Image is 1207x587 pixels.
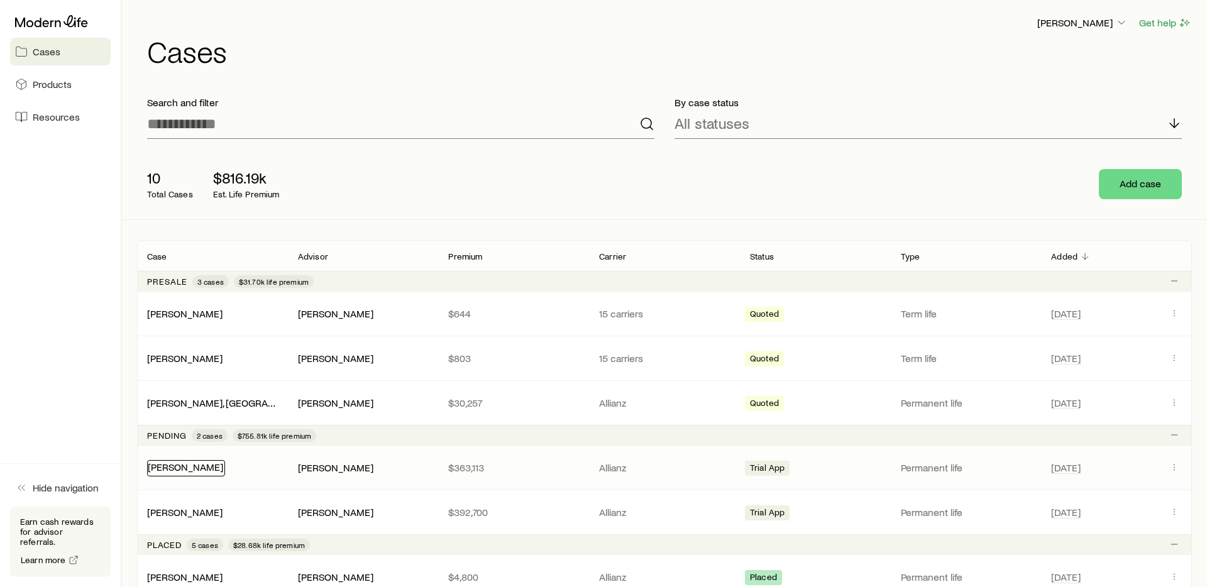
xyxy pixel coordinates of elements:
span: Products [33,78,72,91]
div: [PERSON_NAME] [147,506,223,519]
p: Term life [901,307,1032,320]
div: [PERSON_NAME] [298,461,373,475]
a: Products [10,70,111,98]
p: Allianz [599,461,730,474]
div: [PERSON_NAME] [147,571,223,584]
span: Placed [750,572,777,585]
button: [PERSON_NAME] [1037,16,1128,31]
span: Trial App [750,463,785,476]
div: [PERSON_NAME] [298,352,373,365]
p: $816.19k [213,169,280,187]
div: [PERSON_NAME] [298,307,373,321]
p: Allianz [599,397,730,409]
span: [DATE] [1051,461,1081,474]
p: Total Cases [147,189,193,199]
p: [PERSON_NAME] [1037,16,1128,29]
span: Hide navigation [33,481,99,494]
p: Case [147,251,167,261]
p: Added [1051,251,1077,261]
button: Hide navigation [10,474,111,502]
h1: Cases [147,36,1192,66]
p: Presale [147,277,187,287]
a: Resources [10,103,111,131]
p: Carrier [599,251,626,261]
p: 15 carriers [599,352,730,365]
div: [PERSON_NAME] [298,571,373,584]
a: Cases [10,38,111,65]
span: Quoted [750,353,779,366]
a: [PERSON_NAME] [147,571,223,583]
span: 3 cases [197,277,224,287]
p: By case status [675,96,1182,109]
div: Earn cash rewards for advisor referrals.Learn more [10,507,111,577]
a: [PERSON_NAME] [147,506,223,518]
span: Quoted [750,398,779,411]
p: Pending [147,431,187,441]
div: [PERSON_NAME] [298,506,373,519]
p: $30,257 [448,397,579,409]
p: All statuses [675,114,749,132]
p: Earn cash rewards for advisor referrals. [20,517,101,547]
button: Add case [1099,169,1182,199]
span: 5 cases [192,540,218,550]
span: Learn more [21,556,66,564]
p: Type [901,251,920,261]
a: [PERSON_NAME], [GEOGRAPHIC_DATA] [147,397,320,409]
p: 15 carriers [599,307,730,320]
span: Cases [33,45,60,58]
p: Permanent life [901,397,1032,409]
div: [PERSON_NAME] [147,352,223,365]
span: [DATE] [1051,307,1081,320]
span: Trial App [750,507,785,520]
p: $363,113 [448,461,579,474]
span: [DATE] [1051,352,1081,365]
p: $392,700 [448,506,579,518]
p: Est. Life Premium [213,189,280,199]
p: Status [750,251,774,261]
span: [DATE] [1051,506,1081,518]
a: [PERSON_NAME] [147,352,223,364]
span: [DATE] [1051,397,1081,409]
span: 2 cases [197,431,223,441]
span: [DATE] [1051,571,1081,583]
span: $28.68k life premium [233,540,305,550]
div: [PERSON_NAME] [298,397,373,410]
span: $755.81k life premium [238,431,311,441]
p: Advisor [298,251,328,261]
a: [PERSON_NAME] [147,307,223,319]
p: $803 [448,352,579,365]
p: 10 [147,169,193,187]
button: Get help [1138,16,1192,30]
p: Allianz [599,571,730,583]
span: Resources [33,111,80,123]
p: $4,800 [448,571,579,583]
p: Permanent life [901,461,1032,474]
p: Allianz [599,506,730,518]
p: Term life [901,352,1032,365]
p: Premium [448,251,482,261]
div: [PERSON_NAME], [GEOGRAPHIC_DATA] [147,397,278,410]
p: Search and filter [147,96,654,109]
p: Permanent life [901,571,1032,583]
p: $644 [448,307,579,320]
div: [PERSON_NAME] [147,307,223,321]
p: Permanent life [901,506,1032,518]
p: Placed [147,540,182,550]
span: $31.70k life premium [239,277,309,287]
span: Quoted [750,309,779,322]
div: [PERSON_NAME] [147,460,225,476]
a: [PERSON_NAME] [148,461,223,473]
